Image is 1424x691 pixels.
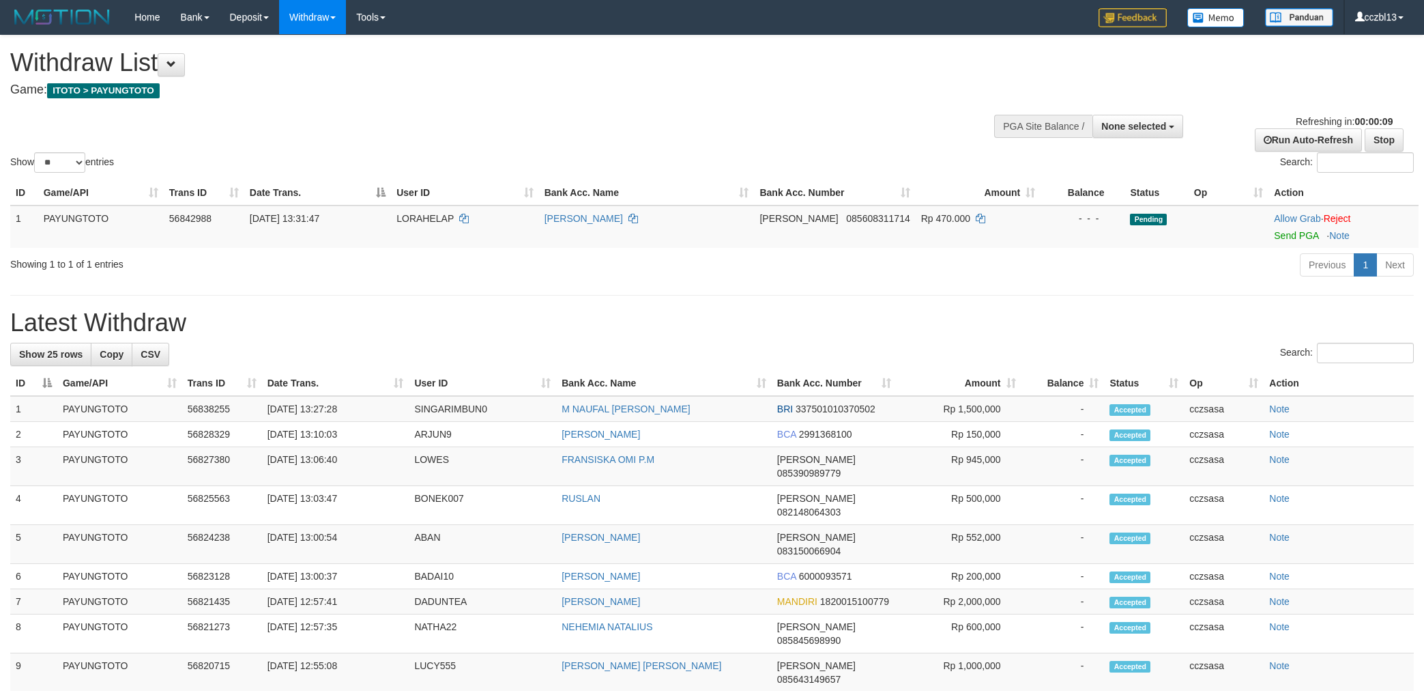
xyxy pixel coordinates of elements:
span: [DATE] 13:31:47 [250,213,319,224]
th: ID: activate to sort column descending [10,371,57,396]
td: 2 [10,422,57,447]
a: Run Auto-Refresh [1255,128,1362,152]
td: cczsasa [1184,564,1264,589]
span: [PERSON_NAME] [777,493,856,504]
h1: Withdraw List [10,49,935,76]
td: cczsasa [1184,589,1264,615]
th: Bank Acc. Number: activate to sort column ascending [772,371,897,396]
img: Feedback.jpg [1099,8,1167,27]
td: - [1021,486,1105,525]
span: Copy 082148064303 to clipboard [777,507,841,518]
a: 1 [1354,253,1377,277]
td: PAYUNGTOTO [57,525,182,564]
td: cczsasa [1184,447,1264,486]
h4: Game: [10,83,935,97]
th: Status [1124,180,1188,206]
a: Note [1269,429,1290,440]
td: [DATE] 13:00:37 [262,564,409,589]
a: Next [1376,253,1414,277]
td: - [1021,589,1105,615]
td: PAYUNGTOTO [57,564,182,589]
td: Rp 552,000 [897,525,1021,564]
td: [DATE] 13:03:47 [262,486,409,525]
td: cczsasa [1184,525,1264,564]
a: Send PGA [1274,230,1318,241]
span: Copy [100,349,123,360]
td: BADAI10 [409,564,556,589]
td: 5 [10,525,57,564]
td: [DATE] 13:06:40 [262,447,409,486]
td: NATHA22 [409,615,556,653]
span: [PERSON_NAME] [759,213,838,224]
span: Copy 1820015100779 to clipboard [820,596,889,607]
a: Show 25 rows [10,343,91,366]
a: Note [1269,571,1290,582]
th: Status: activate to sort column ascending [1104,371,1184,396]
td: 56823128 [182,564,262,589]
td: - [1021,396,1105,422]
a: [PERSON_NAME] [PERSON_NAME] [562,660,721,671]
th: Date Trans.: activate to sort column ascending [262,371,409,396]
th: Action [1264,371,1414,396]
a: Copy [91,343,132,366]
td: 6 [10,564,57,589]
a: [PERSON_NAME] [562,429,640,440]
span: Copy 2991368100 to clipboard [799,429,852,440]
span: · [1274,213,1323,224]
th: ID [10,180,38,206]
span: Copy 085845698990 to clipboard [777,635,841,646]
span: MANDIRI [777,596,817,607]
td: [DATE] 13:27:28 [262,396,409,422]
td: 56828329 [182,422,262,447]
span: CSV [141,349,160,360]
span: Accepted [1109,404,1150,416]
select: Showentries [34,152,85,173]
span: Accepted [1109,494,1150,505]
td: SINGARIMBUN0 [409,396,556,422]
td: - [1021,564,1105,589]
a: Note [1269,621,1290,632]
div: - - - [1046,212,1119,225]
th: Date Trans.: activate to sort column descending [244,180,391,206]
td: - [1021,447,1105,486]
td: ABAN [409,525,556,564]
a: Stop [1365,128,1404,152]
td: [DATE] 12:57:41 [262,589,409,615]
button: None selected [1092,115,1183,138]
span: Rp 470.000 [921,213,970,224]
td: PAYUNGTOTO [38,206,164,248]
span: BCA [777,429,796,440]
th: Balance: activate to sort column ascending [1021,371,1105,396]
a: Note [1329,230,1350,241]
th: Op: activate to sort column ascending [1189,180,1268,206]
td: cczsasa [1184,486,1264,525]
td: 1 [10,396,57,422]
th: Trans ID: activate to sort column ascending [164,180,244,206]
a: [PERSON_NAME] [562,571,640,582]
th: Op: activate to sort column ascending [1184,371,1264,396]
span: Accepted [1109,661,1150,673]
td: PAYUNGTOTO [57,615,182,653]
span: BRI [777,404,793,414]
a: Note [1269,596,1290,607]
th: Game/API: activate to sort column ascending [38,180,164,206]
td: Rp 500,000 [897,486,1021,525]
td: Rp 200,000 [897,564,1021,589]
span: BCA [777,571,796,582]
td: DADUNTEA [409,589,556,615]
a: [PERSON_NAME] [544,213,623,224]
span: Copy 085390989779 to clipboard [777,468,841,479]
td: LOWES [409,447,556,486]
a: Allow Grab [1274,213,1320,224]
td: [DATE] 12:57:35 [262,615,409,653]
span: Accepted [1109,533,1150,544]
td: cczsasa [1184,396,1264,422]
td: Rp 600,000 [897,615,1021,653]
img: MOTION_logo.png [10,7,114,27]
td: Rp 2,000,000 [897,589,1021,615]
a: Note [1269,493,1290,504]
td: PAYUNGTOTO [57,486,182,525]
td: 3 [10,447,57,486]
span: [PERSON_NAME] [777,454,856,465]
th: Bank Acc. Number: activate to sort column ascending [754,180,915,206]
